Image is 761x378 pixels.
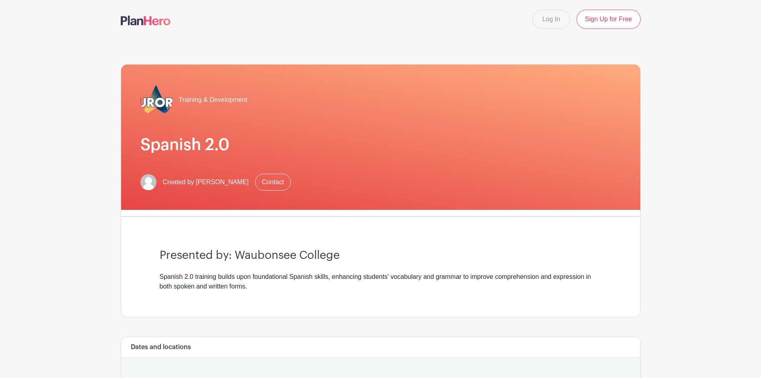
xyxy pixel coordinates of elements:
img: logo-507f7623f17ff9eddc593b1ce0a138ce2505c220e1c5a4e2b4648c50719b7d32.svg [121,16,170,25]
a: Log In [532,10,570,29]
a: Sign Up for Free [576,10,640,29]
img: 2023_COA_Horiz_Logo_PMS_BlueStroke%204.png [140,84,172,116]
span: Created by [PERSON_NAME] [163,177,249,187]
img: default-ce2991bfa6775e67f084385cd625a349d9dcbb7a52a09fb2fda1e96e2d18dcdb.png [140,174,156,190]
h3: Presented by: Waubonsee College [160,249,602,262]
h6: Dates and locations [131,343,191,351]
span: Training & Development [179,95,248,105]
a: Contact [255,174,291,191]
h1: Spanish 2.0 [140,135,621,154]
div: Spanish 2.0 training builds upon foundational Spanish skills, enhancing students' vocabulary and ... [160,272,602,291]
